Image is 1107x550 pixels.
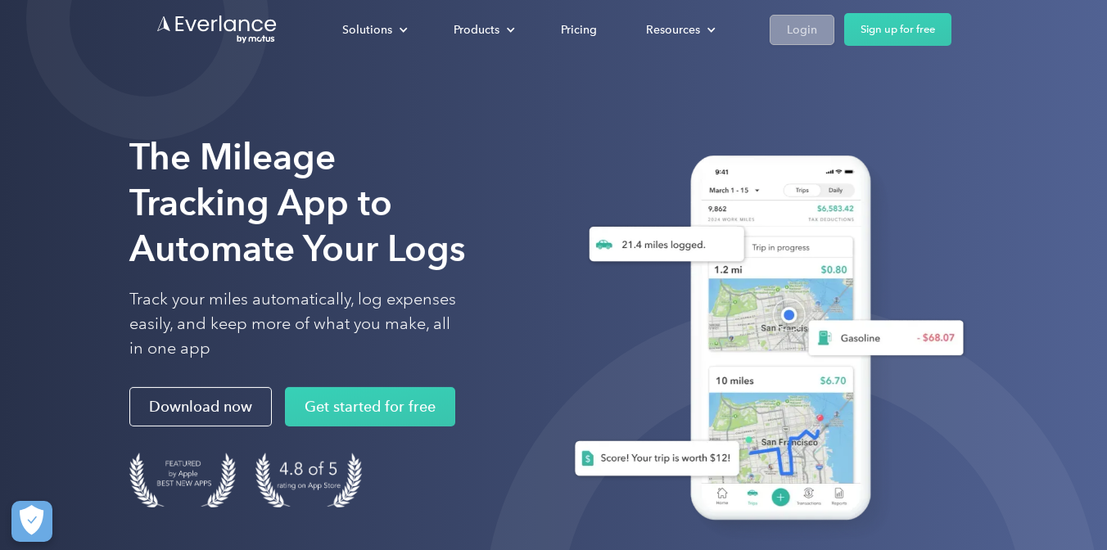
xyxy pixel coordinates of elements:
[561,20,597,40] div: Pricing
[285,387,455,426] a: Get started for free
[11,501,52,542] button: Cookies Settings
[129,453,236,507] img: Badge for Featured by Apple Best New Apps
[156,14,278,45] a: Go to homepage
[129,135,466,270] strong: The Mileage Tracking App to Automate Your Logs
[787,20,817,40] div: Login
[544,16,613,44] a: Pricing
[129,387,272,426] a: Download now
[437,16,528,44] div: Products
[255,453,362,507] img: 4.9 out of 5 stars on the app store
[326,16,421,44] div: Solutions
[770,15,834,45] a: Login
[646,20,700,40] div: Resources
[129,287,457,361] p: Track your miles automatically, log expenses easily, and keep more of what you make, all in one app
[549,138,977,544] img: Everlance, mileage tracker app, expense tracking app
[844,13,951,46] a: Sign up for free
[630,16,729,44] div: Resources
[454,20,499,40] div: Products
[342,20,392,40] div: Solutions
